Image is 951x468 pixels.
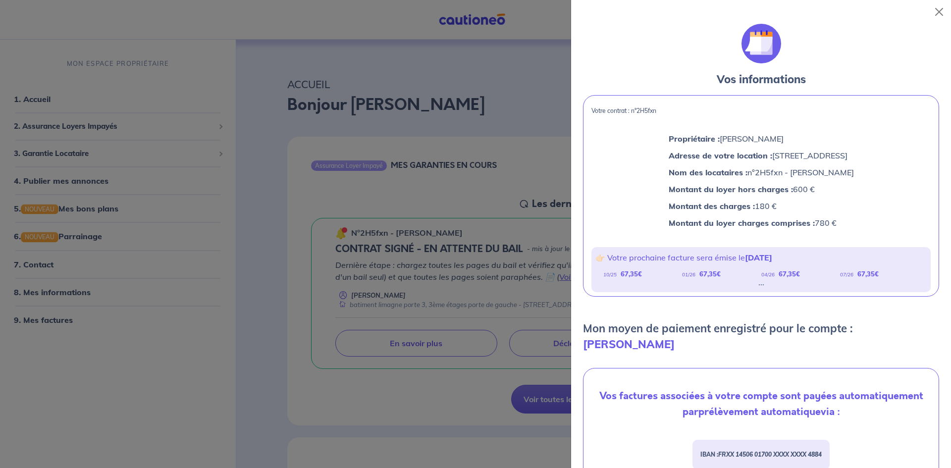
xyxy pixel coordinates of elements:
[669,132,854,145] p: [PERSON_NAME]
[857,270,879,278] strong: 67,35 €
[669,216,854,229] p: 780 €
[931,4,947,20] button: Close
[741,24,781,63] img: illu_calendar.svg
[591,388,931,420] p: Vos factures associées à votre compte sont payées automatiquement par via :
[669,166,854,179] p: n°2H5fxn - [PERSON_NAME]
[669,183,854,196] p: 600 €
[583,320,939,352] p: Mon moyen de paiement enregistré pour le compte :
[669,201,755,211] strong: Montant des charges :
[669,167,747,177] strong: Nom des locataires :
[669,149,854,162] p: [STREET_ADDRESS]
[700,451,822,458] strong: IBAN :
[669,151,772,160] strong: Adresse de votre location :
[669,134,720,144] strong: Propriétaire :
[669,184,793,194] strong: Montant du loyer hors charges :
[840,271,853,278] em: 07/26
[591,107,931,114] p: Votre contrat : n°2H5fxn
[621,270,642,278] strong: 67,35 €
[698,405,821,419] strong: prélèvement automatique
[669,218,815,228] strong: Montant du loyer charges comprises :
[718,451,822,458] em: FRXX 14506 01700 XXXX XXXX 4884
[669,200,854,212] p: 180 €
[758,280,764,284] div: ...
[699,270,721,278] strong: 67,35 €
[779,270,800,278] strong: 67,35 €
[583,337,675,351] strong: [PERSON_NAME]
[603,271,617,278] em: 10/25
[717,72,806,86] strong: Vos informations
[745,253,772,262] strong: [DATE]
[682,271,695,278] em: 01/26
[595,251,927,264] p: 👉🏻 Votre prochaine facture sera émise le
[761,271,775,278] em: 04/26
